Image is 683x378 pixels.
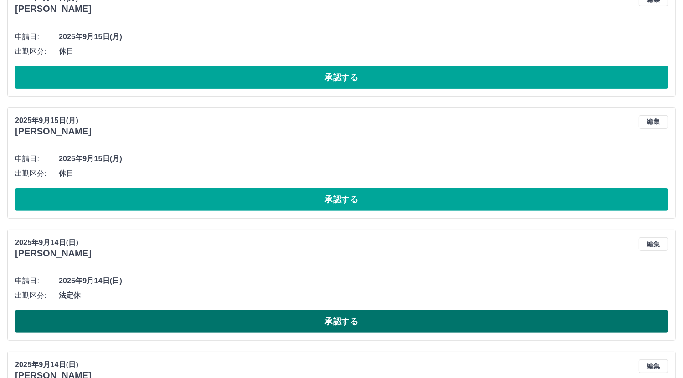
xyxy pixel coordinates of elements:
h3: [PERSON_NAME] [15,4,92,14]
span: 申請日: [15,276,59,286]
span: 出勤区分: [15,168,59,179]
h3: [PERSON_NAME] [15,248,92,259]
span: 法定休 [59,290,668,301]
button: 編集 [639,359,668,373]
span: 申請日: [15,153,59,164]
h3: [PERSON_NAME] [15,126,92,137]
button: 編集 [639,237,668,251]
span: 2025年9月15日(月) [59,153,668,164]
p: 2025年9月14日(日) [15,359,92,370]
button: 編集 [639,115,668,129]
p: 2025年9月15日(月) [15,115,92,126]
span: 2025年9月14日(日) [59,276,668,286]
span: 休日 [59,46,668,57]
span: 申請日: [15,31,59,42]
p: 2025年9月14日(日) [15,237,92,248]
button: 承認する [15,188,668,211]
span: 2025年9月15日(月) [59,31,668,42]
button: 承認する [15,310,668,333]
button: 承認する [15,66,668,89]
span: 出勤区分: [15,290,59,301]
span: 休日 [59,168,668,179]
span: 出勤区分: [15,46,59,57]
